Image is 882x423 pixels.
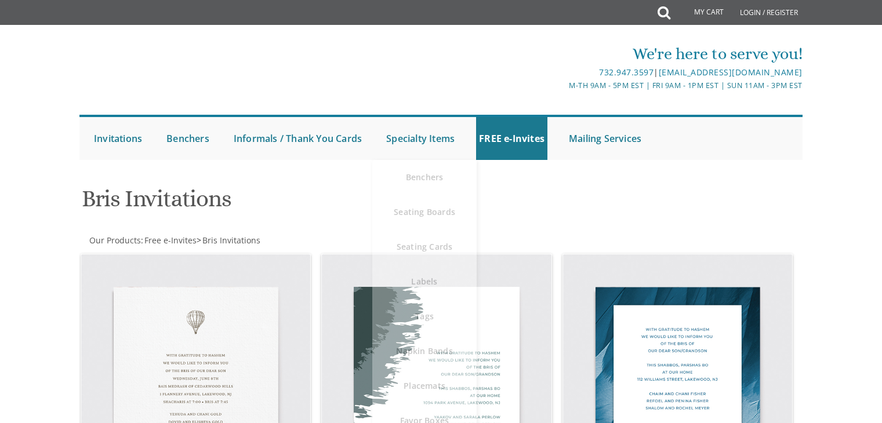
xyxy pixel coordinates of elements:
[372,369,477,403] a: Placemats
[321,42,803,65] div: We're here to serve you!
[143,235,197,246] a: Free e-Invites
[164,117,212,160] a: Benchers
[372,160,477,195] a: Benchers
[372,299,477,334] a: Tags
[202,235,260,246] span: Bris Invitations
[321,65,803,79] div: |
[144,235,197,246] span: Free e-Invites
[197,235,260,246] span: >
[383,117,458,160] a: Specialty Items
[669,1,732,24] a: My Cart
[566,117,644,160] a: Mailing Services
[201,235,260,246] a: Bris Invitations
[599,67,654,78] a: 732.947.3597
[372,229,477,264] a: Seating Cards
[231,117,365,160] a: Informals / Thank You Cards
[321,79,803,92] div: M-Th 9am - 5pm EST | Fri 9am - 1pm EST | Sun 11am - 3pm EST
[476,117,547,160] a: FREE e-Invites
[82,186,555,220] h1: Bris Invitations
[372,195,477,229] a: Seating Boards
[88,235,141,246] a: Our Products
[79,235,441,246] div: :
[659,67,803,78] a: [EMAIL_ADDRESS][DOMAIN_NAME]
[372,334,477,369] a: Napkin Bands
[91,117,145,160] a: Invitations
[372,264,477,299] a: Labels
